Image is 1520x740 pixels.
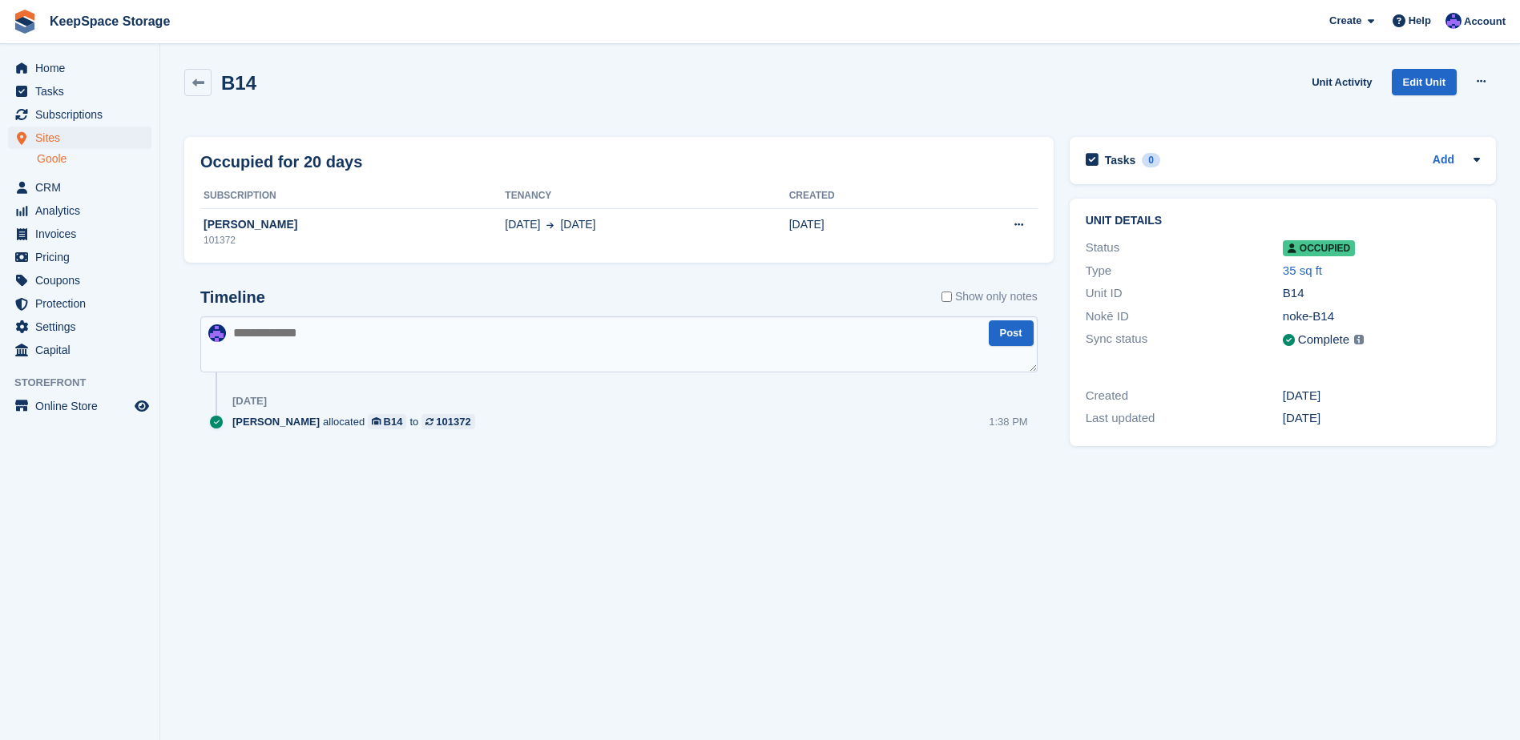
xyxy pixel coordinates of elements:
[505,216,540,233] span: [DATE]
[368,414,406,429] a: B14
[1354,335,1364,344] img: icon-info-grey-7440780725fd019a000dd9b08b2336e03edf1995a4989e88bcd33f0948082b44.svg
[941,288,1038,305] label: Show only notes
[1086,239,1283,257] div: Status
[1409,13,1431,29] span: Help
[35,80,131,103] span: Tasks
[1086,308,1283,326] div: Nokē ID
[1086,409,1283,428] div: Last updated
[132,396,151,416] a: Preview store
[8,57,151,79] a: menu
[35,246,131,268] span: Pricing
[1086,387,1283,405] div: Created
[1283,284,1480,303] div: B14
[1283,263,1322,277] a: 35 sq ft
[35,127,131,149] span: Sites
[8,339,151,361] a: menu
[1283,387,1480,405] div: [DATE]
[1283,240,1355,256] span: Occupied
[208,324,226,342] img: Chloe Clark
[8,395,151,417] a: menu
[1105,153,1136,167] h2: Tasks
[8,199,151,222] a: menu
[1464,14,1506,30] span: Account
[8,80,151,103] a: menu
[384,414,403,429] div: B14
[13,10,37,34] img: stora-icon-8386f47178a22dfd0bd8f6a31ec36ba5ce8667c1dd55bd0f319d3a0aa187defe.svg
[35,199,131,222] span: Analytics
[1298,331,1349,349] div: Complete
[8,176,151,199] a: menu
[35,103,131,126] span: Subscriptions
[35,269,131,292] span: Coupons
[35,339,131,361] span: Capital
[1433,151,1454,170] a: Add
[1283,308,1480,326] div: noke-B14
[989,320,1034,347] button: Post
[436,414,470,429] div: 101372
[8,269,151,292] a: menu
[989,414,1027,429] div: 1:38 PM
[8,246,151,268] a: menu
[560,216,595,233] span: [DATE]
[789,183,933,209] th: Created
[221,72,256,94] h2: B14
[8,292,151,315] a: menu
[232,395,267,408] div: [DATE]
[505,183,788,209] th: Tenancy
[421,414,474,429] a: 101372
[8,127,151,149] a: menu
[1445,13,1462,29] img: Chloe Clark
[37,151,151,167] a: Goole
[35,316,131,338] span: Settings
[200,233,505,247] div: 101372
[1305,69,1378,95] a: Unit Activity
[43,8,176,34] a: KeepSpace Storage
[35,57,131,79] span: Home
[1086,215,1480,227] h2: Unit details
[8,223,151,245] a: menu
[200,216,505,233] div: [PERSON_NAME]
[232,414,483,429] div: allocated to
[35,395,131,417] span: Online Store
[200,150,362,174] h2: Occupied for 20 days
[200,183,505,209] th: Subscription
[1142,153,1160,167] div: 0
[1086,284,1283,303] div: Unit ID
[35,176,131,199] span: CRM
[14,375,159,391] span: Storefront
[1086,262,1283,280] div: Type
[1392,69,1457,95] a: Edit Unit
[232,414,320,429] span: [PERSON_NAME]
[789,208,933,256] td: [DATE]
[8,103,151,126] a: menu
[1086,330,1283,350] div: Sync status
[200,288,265,307] h2: Timeline
[8,316,151,338] a: menu
[941,288,952,305] input: Show only notes
[35,292,131,315] span: Protection
[1283,409,1480,428] div: [DATE]
[35,223,131,245] span: Invoices
[1329,13,1361,29] span: Create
